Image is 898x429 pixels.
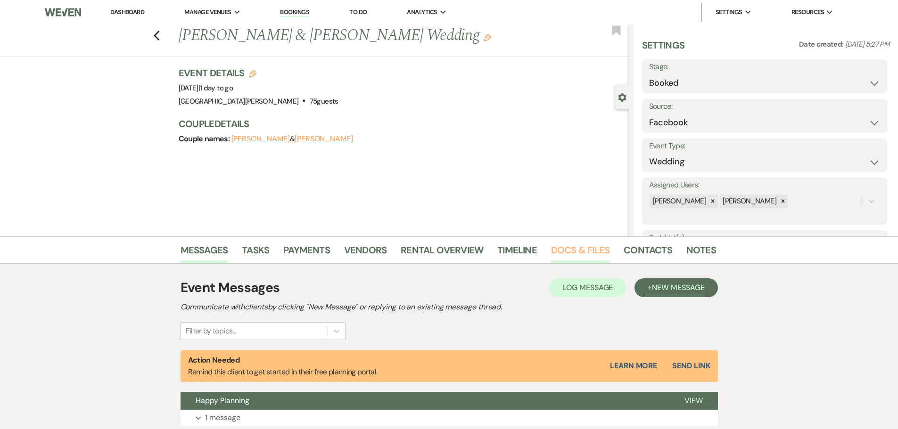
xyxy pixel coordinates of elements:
button: Happy Planning [181,392,669,410]
img: Weven Logo [45,2,81,22]
span: 75 guests [310,97,338,106]
span: [DATE] 5:27 PM [845,40,890,49]
a: Payments [283,243,330,263]
span: 1 day to go [200,83,233,93]
strong: Action Needed [188,355,240,365]
a: Timeline [497,243,537,263]
label: Source: [649,100,880,113]
span: Happy Planning [196,396,249,405]
label: Event Type: [649,139,880,153]
button: [PERSON_NAME] [231,135,290,143]
button: View [669,392,718,410]
span: Log Message [562,283,613,292]
span: [GEOGRAPHIC_DATA][PERSON_NAME] [179,97,299,106]
a: Messages [181,243,228,263]
button: Edit [484,33,491,41]
span: Analytics [407,8,437,17]
button: Log Message [549,278,626,297]
span: | [198,83,233,93]
h1: Event Messages [181,278,280,298]
button: [PERSON_NAME] [295,135,353,143]
a: Dashboard [110,8,144,16]
button: Send Link [672,362,710,370]
span: Manage Venues [184,8,231,17]
h2: Communicate with clients by clicking "New Message" or replying to an existing message thread. [181,301,718,313]
span: Date created: [799,40,845,49]
a: Contacts [624,243,672,263]
span: Settings [716,8,742,17]
p: Remind this client to get started in their free planning portal. [188,354,378,378]
span: View [684,396,703,405]
span: New Message [652,283,704,292]
label: Assigned Users: [649,178,880,192]
a: Learn More [610,360,657,372]
span: & [231,134,353,144]
h1: [PERSON_NAME] & [PERSON_NAME] Wedding [179,24,535,47]
a: Vendors [344,243,387,263]
span: Resources [791,8,824,17]
div: [PERSON_NAME] [720,194,778,208]
label: Stage: [649,60,880,74]
span: [DATE] [179,83,233,93]
button: 1 message [181,410,718,426]
div: Filter by topics... [186,325,236,337]
button: Close lead details [618,92,626,101]
a: Rental Overview [401,243,483,263]
a: Notes [686,243,716,263]
p: 1 message [205,412,240,424]
a: To Do [349,8,367,16]
a: Bookings [280,8,309,17]
h3: Settings [642,39,685,59]
a: Tasks [242,243,269,263]
button: +New Message [634,278,717,297]
a: Docs & Files [551,243,610,263]
span: Couple names: [179,134,231,144]
div: [PERSON_NAME] [650,194,708,208]
label: Task List(s): [649,231,880,245]
h3: Event Details [179,66,338,80]
h3: Couple Details [179,117,619,130]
